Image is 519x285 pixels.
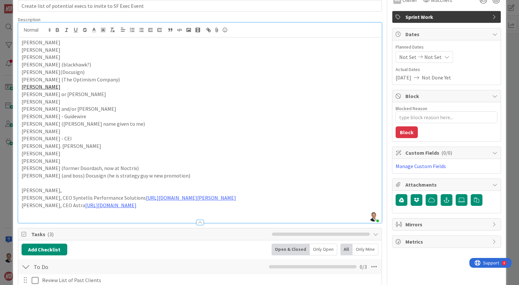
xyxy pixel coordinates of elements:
[22,135,379,142] p: [PERSON_NAME] - CEI
[369,212,378,221] img: UCWZD98YtWJuY0ewth2JkLzM7ZIabXpM.png
[396,126,418,138] button: Block
[22,187,379,194] p: [PERSON_NAME],
[22,142,379,150] p: [PERSON_NAME]. [PERSON_NAME]
[22,91,379,98] p: [PERSON_NAME] or [PERSON_NAME]
[47,231,54,237] span: ( 3 )
[422,74,451,81] span: Not Done Yet
[31,261,178,273] input: Add Checklist...
[396,163,446,169] a: Manage Custom Fields
[396,66,497,73] span: Actual Dates
[405,149,489,157] span: Custom Fields
[18,17,40,22] span: Description
[22,202,379,209] p: [PERSON_NAME], CEO Astra
[353,244,378,255] div: Only Mine
[22,105,379,113] p: [PERSON_NAME] and/or [PERSON_NAME]
[22,157,379,165] p: [PERSON_NAME]
[31,230,269,238] span: Tasks
[22,113,379,120] p: [PERSON_NAME] - Guidewire
[22,194,379,202] p: [PERSON_NAME], CEO Syntellis Performance Solutions
[34,3,36,8] div: 4
[424,53,442,61] span: Not Set
[405,13,489,21] span: Sprint Work
[405,238,489,246] span: Metrics
[22,150,379,157] p: [PERSON_NAME]
[405,221,489,228] span: Mirrors
[396,106,427,111] label: Blocked Reason
[340,244,353,255] div: All
[22,53,379,61] p: [PERSON_NAME]
[360,263,367,271] span: 0 / 3
[22,120,379,128] p: [PERSON_NAME] ([PERSON_NAME] name given to me)
[22,98,379,106] p: [PERSON_NAME]
[146,194,236,201] a: [URL][DOMAIN_NAME][PERSON_NAME]
[22,46,379,54] p: [PERSON_NAME]
[441,150,452,156] span: ( 0/0 )
[405,181,489,189] span: Attachments
[310,244,337,255] div: Only Open
[22,128,379,135] p: [PERSON_NAME]
[405,92,489,100] span: Block
[22,76,379,83] p: [PERSON_NAME] (The Optimism Company)
[22,83,60,90] a: [PERSON_NAME]
[22,39,379,46] p: [PERSON_NAME]
[22,164,379,172] p: [PERSON_NAME] (former Doordash, now at Noctrix)
[22,244,67,255] button: Add Checklist
[396,74,411,81] span: [DATE]
[42,277,377,284] p: Review List of Past Clients
[22,61,379,68] p: [PERSON_NAME] (blackhawk?)
[399,53,417,61] span: Not Set
[396,44,497,50] span: Planned Dates
[85,202,136,208] a: [URL][DOMAIN_NAME]
[272,244,310,255] div: Open & Closed
[405,30,489,38] span: Dates
[22,68,379,76] p: [PERSON_NAME](Docusign)
[22,172,379,179] p: [PERSON_NAME] (and boss) Docusign (he is strategy guy w new promotion)
[14,1,30,9] span: Support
